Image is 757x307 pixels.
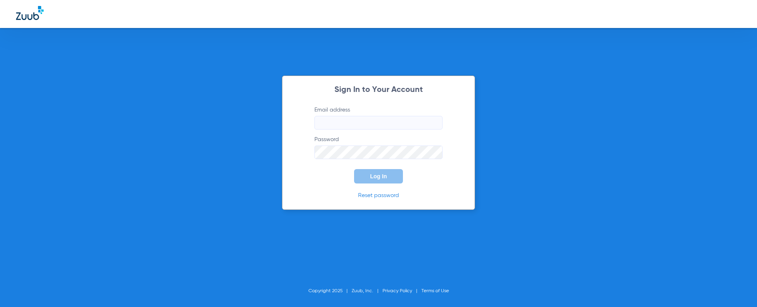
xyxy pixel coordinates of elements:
label: Password [314,136,443,159]
input: Email address [314,116,443,130]
iframe: Chat Widget [717,269,757,307]
span: Log In [370,173,387,179]
li: Zuub, Inc. [352,287,383,295]
img: Zuub Logo [16,6,44,20]
a: Terms of Use [421,289,449,293]
a: Privacy Policy [383,289,412,293]
a: Reset password [358,193,399,198]
input: Password [314,146,443,159]
li: Copyright 2025 [308,287,352,295]
h2: Sign In to Your Account [302,86,455,94]
button: Log In [354,169,403,183]
label: Email address [314,106,443,130]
